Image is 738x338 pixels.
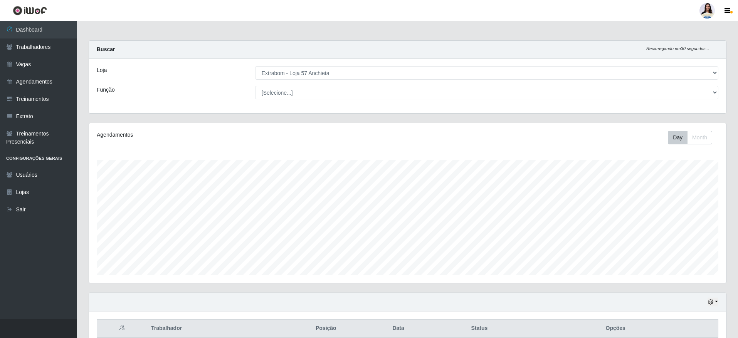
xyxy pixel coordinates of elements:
[97,131,349,139] div: Agendamentos
[351,320,446,338] th: Data
[668,131,712,144] div: First group
[646,46,709,51] i: Recarregando em 30 segundos...
[97,66,107,74] label: Loja
[97,46,115,52] strong: Buscar
[668,131,688,144] button: Day
[97,86,115,94] label: Função
[445,320,513,338] th: Status
[146,320,301,338] th: Trabalhador
[301,320,351,338] th: Posição
[687,131,712,144] button: Month
[513,320,718,338] th: Opções
[13,6,47,15] img: CoreUI Logo
[668,131,718,144] div: Toolbar with button groups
